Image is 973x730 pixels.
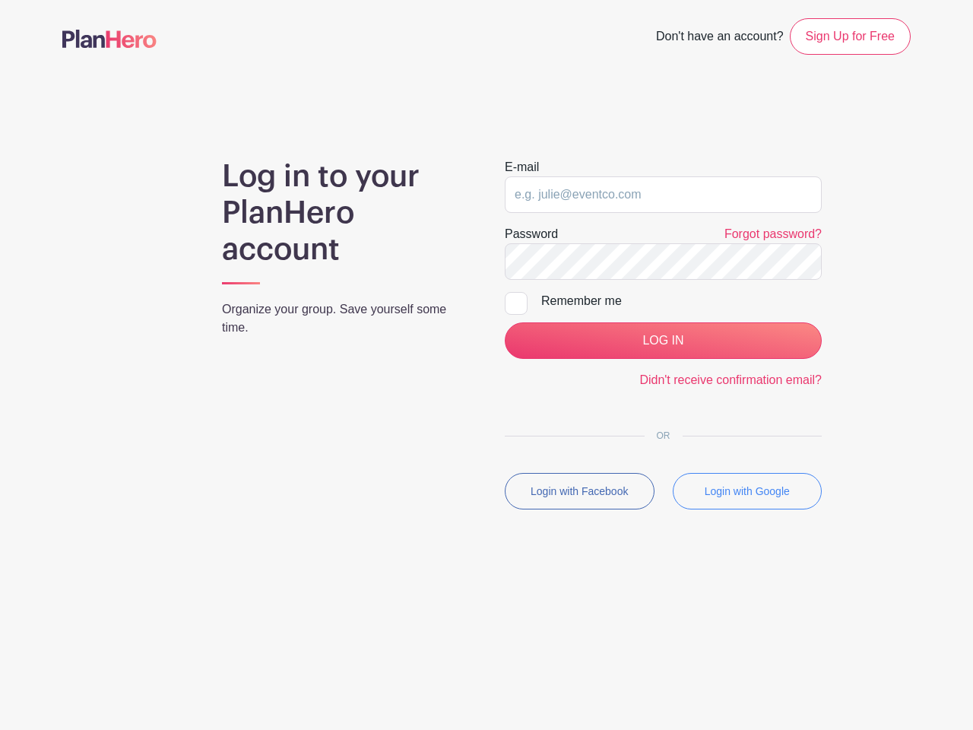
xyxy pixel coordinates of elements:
a: Sign Up for Free [790,18,911,55]
img: logo-507f7623f17ff9eddc593b1ce0a138ce2505c220e1c5a4e2b4648c50719b7d32.svg [62,30,157,48]
span: OR [645,430,683,441]
input: LOG IN [505,322,822,359]
div: Remember me [541,292,822,310]
h1: Log in to your PlanHero account [222,158,468,268]
small: Login with Facebook [531,485,628,497]
span: Don't have an account? [656,21,784,55]
button: Login with Facebook [505,473,654,509]
input: e.g. julie@eventco.com [505,176,822,213]
a: Didn't receive confirmation email? [639,373,822,386]
button: Login with Google [673,473,822,509]
label: E-mail [505,158,539,176]
p: Organize your group. Save yourself some time. [222,300,468,337]
a: Forgot password? [724,227,822,240]
small: Login with Google [705,485,790,497]
label: Password [505,225,558,243]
